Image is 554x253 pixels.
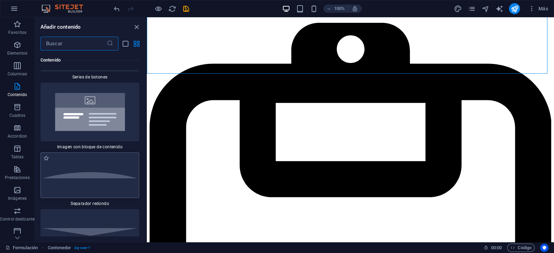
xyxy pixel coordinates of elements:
span: . bg-user-1 [74,244,90,252]
span: Código [510,244,531,252]
span: Haz clic para seleccionar y doble clic para editar [48,244,71,252]
button: undo [113,4,121,13]
button: save [182,4,190,13]
p: Cuadros [9,113,26,118]
span: Series de botones [41,74,139,80]
i: Guardar (Ctrl+S) [182,5,190,13]
input: Buscar [41,37,107,50]
button: Haz clic para salir del modo de previsualización y seguir editando [154,4,162,13]
i: AI Writer [495,5,503,13]
span: 00 00 [491,244,502,252]
button: text_generator [495,4,503,13]
span: : [496,245,497,250]
i: Páginas (Ctrl+Alt+S) [468,5,476,13]
div: Imagen con bloque de contenido [41,83,139,150]
span: Añadir a favoritos [43,155,49,161]
p: Imágenes [8,196,27,201]
span: Imagen con bloque de contenido [41,144,139,150]
p: Columnas [8,71,27,77]
i: Volver a cargar página [168,5,176,13]
a: Haz clic para cancelar la selección y doble clic para abrir páginas [6,244,38,252]
p: Accordion [8,133,27,139]
p: Elementos [7,50,27,56]
h6: Contenido [41,56,139,64]
img: Editor Logo [40,4,92,13]
button: 100% [323,4,348,13]
button: reload [168,4,176,13]
button: Código [507,244,535,252]
span: Más [528,5,548,12]
span: Separador redondo [41,201,139,206]
h6: 100% [334,4,345,13]
button: navigator [481,4,490,13]
img: separator.svg [42,228,137,236]
p: Tablas [11,154,24,160]
i: Navegador [482,5,490,13]
nav: breadcrumb [48,244,90,252]
button: pages [467,4,476,13]
button: design [454,4,462,13]
img: separator-round.svg [42,172,137,178]
button: publish [509,3,520,14]
button: grid-view [132,39,141,48]
div: Separador redondo [41,152,139,206]
h6: Añadir contenido [41,23,81,31]
button: Usercentrics [540,244,548,252]
p: Prestaciones [5,175,29,180]
button: list-view [121,39,129,48]
i: Al redimensionar, ajustar el nivel de zoom automáticamente para ajustarse al dispositivo elegido. [352,6,358,12]
button: close panel [132,23,141,31]
i: Deshacer: Editar cabecera (Ctrl+Z) [113,5,121,13]
h6: Tiempo de la sesión [484,244,502,252]
img: ThumbnailTextwitimageontop-qwzezskrLfy93j93wyy6YA.svg [42,84,137,140]
button: Más [526,3,551,14]
p: Favoritos [8,30,26,35]
i: Publicar [511,5,519,13]
i: Diseño (Ctrl+Alt+Y) [454,5,462,13]
p: Contenido [8,92,27,97]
